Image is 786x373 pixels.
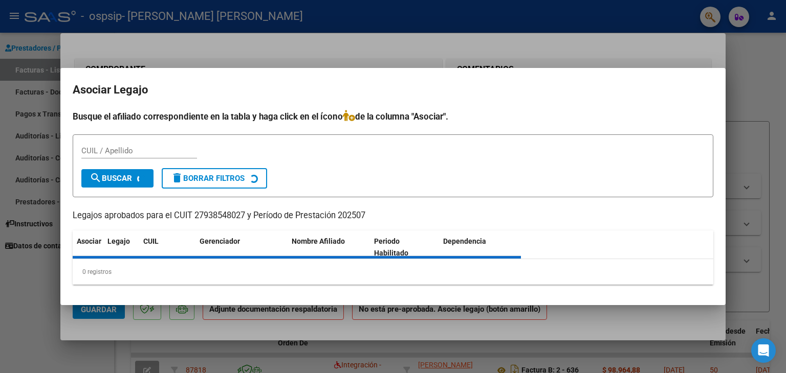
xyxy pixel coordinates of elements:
[103,230,139,264] datatable-header-cell: Legajo
[90,174,132,183] span: Buscar
[374,237,408,257] span: Periodo Habilitado
[200,237,240,245] span: Gerenciador
[439,230,521,264] datatable-header-cell: Dependencia
[162,168,267,189] button: Borrar Filtros
[288,230,370,264] datatable-header-cell: Nombre Afiliado
[90,172,102,184] mat-icon: search
[73,230,103,264] datatable-header-cell: Asociar
[73,209,713,222] p: Legajos aprobados para el CUIT 27938548027 y Período de Prestación 202507
[292,237,345,245] span: Nombre Afiliado
[139,230,195,264] datatable-header-cell: CUIL
[370,230,439,264] datatable-header-cell: Periodo Habilitado
[73,110,713,123] h4: Busque el afiliado correspondiente en la tabla y haga click en el ícono de la columna "Asociar".
[751,338,776,363] div: Open Intercom Messenger
[77,237,101,245] span: Asociar
[195,230,288,264] datatable-header-cell: Gerenciador
[81,169,154,188] button: Buscar
[171,174,245,183] span: Borrar Filtros
[73,259,713,285] div: 0 registros
[107,237,130,245] span: Legajo
[443,237,486,245] span: Dependencia
[73,80,713,100] h2: Asociar Legajo
[171,172,183,184] mat-icon: delete
[143,237,159,245] span: CUIL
